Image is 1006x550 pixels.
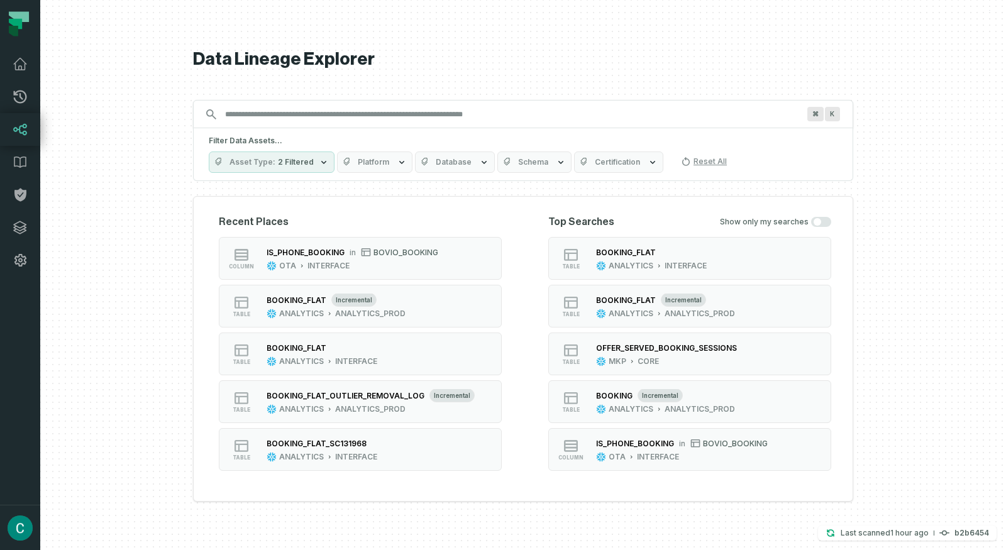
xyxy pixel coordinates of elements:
[8,515,33,541] img: avatar of Cristian Gomez
[818,525,997,541] button: Last scanned[DATE] 16:18:44b2b6454
[825,107,840,121] span: Press ⌘ + K to focus the search bar
[841,527,929,539] p: Last scanned
[954,529,989,537] h4: b2b6454
[890,528,929,537] relative-time: Oct 6, 2025, 4:18 PM GMT+2
[193,48,853,70] h1: Data Lineage Explorer
[807,107,824,121] span: Press ⌘ + K to focus the search bar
